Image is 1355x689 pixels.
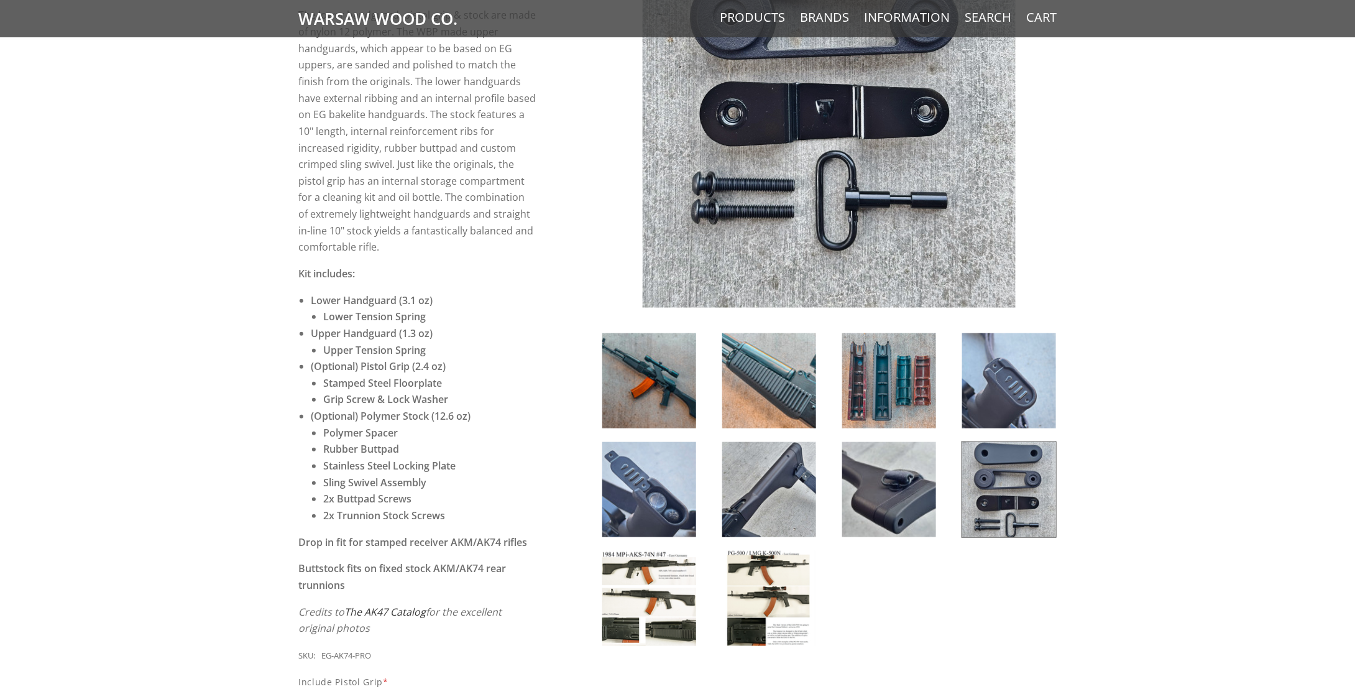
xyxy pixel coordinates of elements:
[722,442,816,537] img: East German AK-74 Prototype Furniture
[323,476,426,489] strong: Sling Swivel Assembly
[323,426,398,440] strong: Polymer Spacer
[323,459,456,473] strong: Stainless Steel Locking Plate
[311,359,446,373] strong: (Optional) Pistol Grip (2.4 oz)
[298,535,527,549] strong: Drop in fit for stamped receiver AKM/AK74 rifles
[344,605,426,619] a: The AK47 Catalog
[323,492,411,506] strong: 2x Buttpad Screws
[298,649,315,663] div: SKU:
[962,333,1056,428] img: East German AK-74 Prototype Furniture
[323,509,445,522] strong: 2x Trunnion Stock Screws
[720,9,785,25] a: Products
[311,294,433,307] strong: Lower Handguard (3.1 oz)
[323,392,448,406] strong: Grip Screw & Lock Washer
[311,409,471,423] strong: (Optional) Polymer Stock (12.6 oz)
[323,343,426,357] strong: Upper Tension Spring
[298,562,506,592] strong: Buttstock fits on fixed stock AKM/AK74 rear trunnions
[298,605,502,636] em: Credits to for the excellent original photos
[602,333,696,428] img: East German AK-74 Prototype Furniture
[321,649,371,663] div: EG-AK74-PRO
[722,333,816,428] img: East German AK-74 Prototype Furniture
[298,7,536,256] p: The lower handguard, pistol grip & stock are made of nylon 12 polymer. The WBP made upper handgua...
[602,551,696,646] img: East German AK-74 Prototype Furniture
[962,442,1056,537] img: East German AK-74 Prototype Furniture
[864,9,950,25] a: Information
[1026,9,1057,25] a: Cart
[323,376,442,390] strong: Stamped Steel Floorplate
[965,9,1011,25] a: Search
[311,326,433,340] strong: Upper Handguard (1.3 oz)
[298,675,536,689] div: Include Pistol Grip
[602,442,696,537] img: East German AK-74 Prototype Furniture
[842,333,936,428] img: East German AK-74 Prototype Furniture
[323,310,426,323] strong: Lower Tension Spring
[323,442,399,456] strong: Rubber Buttpad
[842,442,936,537] img: East German AK-74 Prototype Furniture
[298,267,355,280] strong: Kit includes:
[800,9,849,25] a: Brands
[722,551,816,646] img: East German AK-74 Prototype Furniture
